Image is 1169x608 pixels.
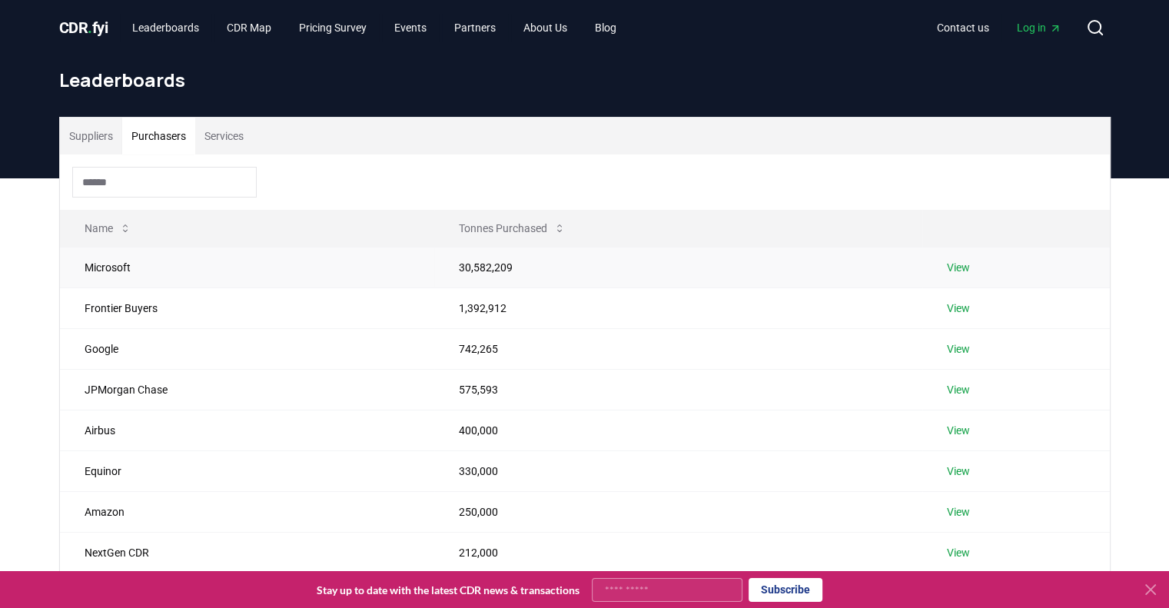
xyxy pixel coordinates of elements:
[947,423,970,438] a: View
[447,213,578,244] button: Tonnes Purchased
[947,504,970,520] a: View
[947,382,970,397] a: View
[287,14,379,42] a: Pricing Survey
[60,328,435,369] td: Google
[88,18,92,37] span: .
[59,17,108,38] a: CDR.fyi
[60,491,435,532] td: Amazon
[122,118,195,154] button: Purchasers
[925,14,1001,42] a: Contact us
[1005,14,1074,42] a: Log in
[947,260,970,275] a: View
[434,247,922,287] td: 30,582,209
[442,14,508,42] a: Partners
[60,247,435,287] td: Microsoft
[434,450,922,491] td: 330,000
[434,328,922,369] td: 742,265
[60,532,435,573] td: NextGen CDR
[434,410,922,450] td: 400,000
[434,532,922,573] td: 212,000
[59,18,108,37] span: CDR fyi
[72,213,144,244] button: Name
[60,450,435,491] td: Equinor
[120,14,211,42] a: Leaderboards
[583,14,629,42] a: Blog
[214,14,284,42] a: CDR Map
[947,301,970,316] a: View
[195,118,253,154] button: Services
[947,545,970,560] a: View
[947,463,970,479] a: View
[60,410,435,450] td: Airbus
[511,14,580,42] a: About Us
[947,341,970,357] a: View
[60,369,435,410] td: JPMorgan Chase
[59,68,1111,92] h1: Leaderboards
[434,287,922,328] td: 1,392,912
[60,287,435,328] td: Frontier Buyers
[60,118,122,154] button: Suppliers
[1017,20,1061,35] span: Log in
[382,14,439,42] a: Events
[925,14,1074,42] nav: Main
[434,369,922,410] td: 575,593
[434,491,922,532] td: 250,000
[120,14,629,42] nav: Main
